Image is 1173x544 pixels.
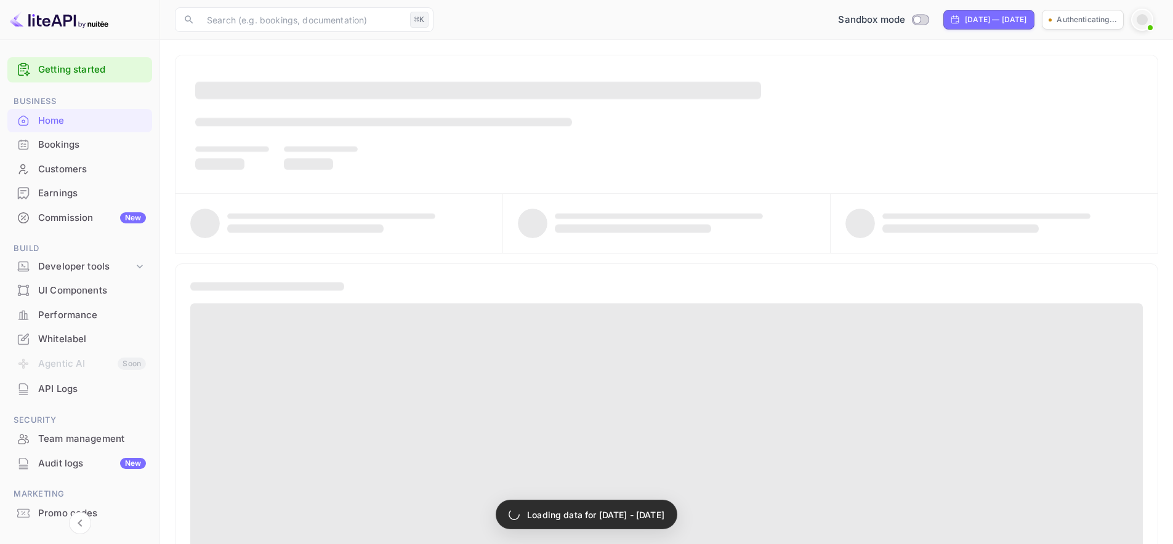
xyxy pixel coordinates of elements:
a: API Logs [7,377,152,400]
div: Promo codes [7,502,152,526]
a: CommissionNew [7,206,152,229]
span: Business [7,95,152,108]
button: Collapse navigation [69,512,91,534]
span: Sandbox mode [838,13,905,27]
div: Customers [38,162,146,177]
div: ⌘K [410,12,429,28]
p: Authenticating... [1057,14,1117,25]
span: Security [7,414,152,427]
a: Home [7,109,152,132]
div: API Logs [38,382,146,396]
div: [DATE] — [DATE] [965,14,1026,25]
div: API Logs [7,377,152,401]
div: Team management [7,427,152,451]
a: UI Components [7,279,152,302]
a: Customers [7,158,152,180]
div: Customers [7,158,152,182]
div: Performance [7,303,152,327]
span: Marketing [7,487,152,501]
div: Audit logs [38,457,146,471]
p: Loading data for [DATE] - [DATE] [527,508,664,521]
a: Getting started [38,63,146,77]
div: Bookings [38,138,146,152]
div: Getting started [7,57,152,82]
a: Team management [7,427,152,450]
div: Whitelabel [7,327,152,351]
div: Whitelabel [38,332,146,346]
a: Whitelabel [7,327,152,350]
div: Switch to Production mode [833,13,933,27]
div: Bookings [7,133,152,157]
div: Audit logsNew [7,452,152,476]
div: UI Components [38,284,146,298]
img: LiteAPI logo [10,10,108,30]
div: Performance [38,308,146,322]
a: Audit logsNew [7,452,152,474]
div: Home [7,109,152,133]
div: Home [38,114,146,128]
div: UI Components [7,279,152,303]
a: Performance [7,303,152,326]
div: New [120,212,146,223]
div: Developer tools [7,256,152,278]
a: Earnings [7,182,152,204]
div: CommissionNew [7,206,152,230]
div: Earnings [38,186,146,201]
a: Bookings [7,133,152,156]
div: Earnings [7,182,152,206]
input: Search (e.g. bookings, documentation) [200,7,405,32]
div: New [120,458,146,469]
span: Build [7,242,152,255]
a: Promo codes [7,502,152,524]
div: Promo codes [38,506,146,521]
div: Team management [38,432,146,446]
div: Developer tools [38,260,134,274]
div: Commission [38,211,146,225]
